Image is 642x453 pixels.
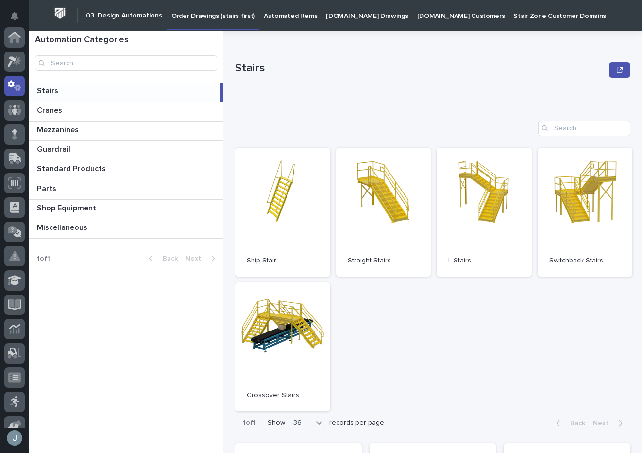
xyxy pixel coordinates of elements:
a: CranesCranes [29,102,223,122]
a: Standard ProductsStandard Products [29,160,223,180]
a: MezzaninesMezzanines [29,122,223,141]
a: Shop EquipmentShop Equipment [29,200,223,219]
a: L Stairs [437,148,532,277]
p: Parts [37,182,58,193]
p: Miscellaneous [37,221,89,232]
p: Standard Products [37,162,108,174]
button: Back [548,419,589,428]
p: Switchback Stairs [549,257,621,265]
a: Ship Stair [235,148,330,277]
p: Mezzanines [37,123,81,135]
p: 1 of 1 [29,247,58,271]
button: Next [182,254,223,263]
p: Show [268,419,285,427]
div: Notifications [12,12,25,27]
button: Notifications [4,6,25,26]
p: Crossover Stairs [247,391,319,400]
p: Straight Stairs [348,257,420,265]
p: records per page [329,419,384,427]
p: Shop Equipment [37,202,98,213]
button: Next [589,419,630,428]
a: GuardrailGuardrail [29,141,223,160]
span: Back [157,255,178,262]
p: Cranes [37,104,64,115]
h2: 03. Design Automations [86,12,162,20]
p: Ship Stair [247,257,319,265]
span: Back [564,420,585,427]
p: Stairs [235,61,605,75]
a: Switchback Stairs [538,148,633,277]
a: StairsStairs [29,83,223,102]
p: 1 of 1 [235,411,264,435]
img: Workspace Logo [51,4,69,22]
input: Search [35,55,217,71]
a: Straight Stairs [336,148,431,277]
p: Guardrail [37,143,72,154]
a: PartsParts [29,180,223,200]
button: users-avatar [4,428,25,448]
span: Next [186,255,207,262]
button: Back [141,254,182,263]
span: Next [593,420,614,427]
p: Stairs [37,85,60,96]
a: MiscellaneousMiscellaneous [29,219,223,239]
input: Search [538,121,630,136]
a: Crossover Stairs [235,282,330,411]
div: 36 [289,418,313,428]
h1: Automation Categories [35,35,217,46]
p: L Stairs [448,257,520,265]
